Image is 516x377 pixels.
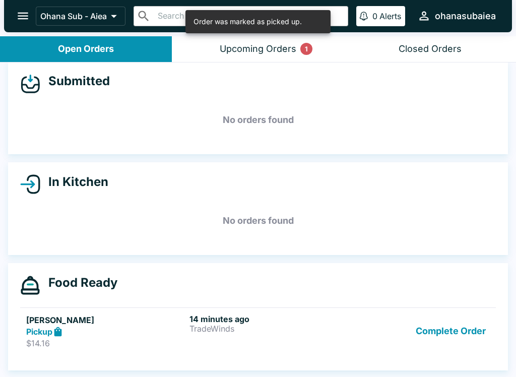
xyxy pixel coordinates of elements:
[26,314,185,326] h5: [PERSON_NAME]
[40,275,117,290] h4: Food Ready
[20,203,496,239] h5: No orders found
[58,43,114,55] div: Open Orders
[20,102,496,138] h5: No orders found
[36,7,125,26] button: Ohana Sub - Aiea
[20,307,496,355] a: [PERSON_NAME]Pickup$14.1614 minutes agoTradeWindsComplete Order
[435,10,496,22] div: ohanasubaiea
[412,314,490,349] button: Complete Order
[40,174,108,190] h4: In Kitchen
[372,11,377,21] p: 0
[305,44,308,54] p: 1
[413,5,500,27] button: ohanasubaiea
[220,43,296,55] div: Upcoming Orders
[10,3,36,29] button: open drawer
[26,327,52,337] strong: Pickup
[189,314,349,324] h6: 14 minutes ago
[40,11,107,21] p: Ohana Sub - Aiea
[26,338,185,348] p: $14.16
[155,9,344,23] input: Search orders by name or phone number
[189,324,349,333] p: TradeWinds
[40,74,110,89] h4: Submitted
[399,43,462,55] div: Closed Orders
[379,11,401,21] p: Alerts
[193,13,302,30] div: Order was marked as picked up.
